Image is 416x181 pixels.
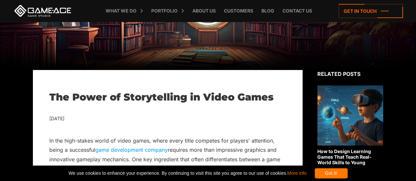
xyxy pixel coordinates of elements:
img: Related [317,85,383,146]
div: [DATE] [49,115,286,123]
div: Got it! [315,168,348,178]
a: Get in touch [339,4,403,18]
p: In the high-stakes world of video games, where every title competes for players' attention, being... [49,136,286,173]
a: game development company [95,147,168,153]
a: More info [287,170,306,176]
span: We use cookies to enhance your experience. By continuing to visit this site you agree to our use ... [68,168,306,178]
h1: The Power of Storytelling in Video Games [49,91,286,103]
a: How to Design Learning Games That Teach Real-World Skills to Young Learners [317,85,383,171]
div: Related posts [317,70,383,78]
